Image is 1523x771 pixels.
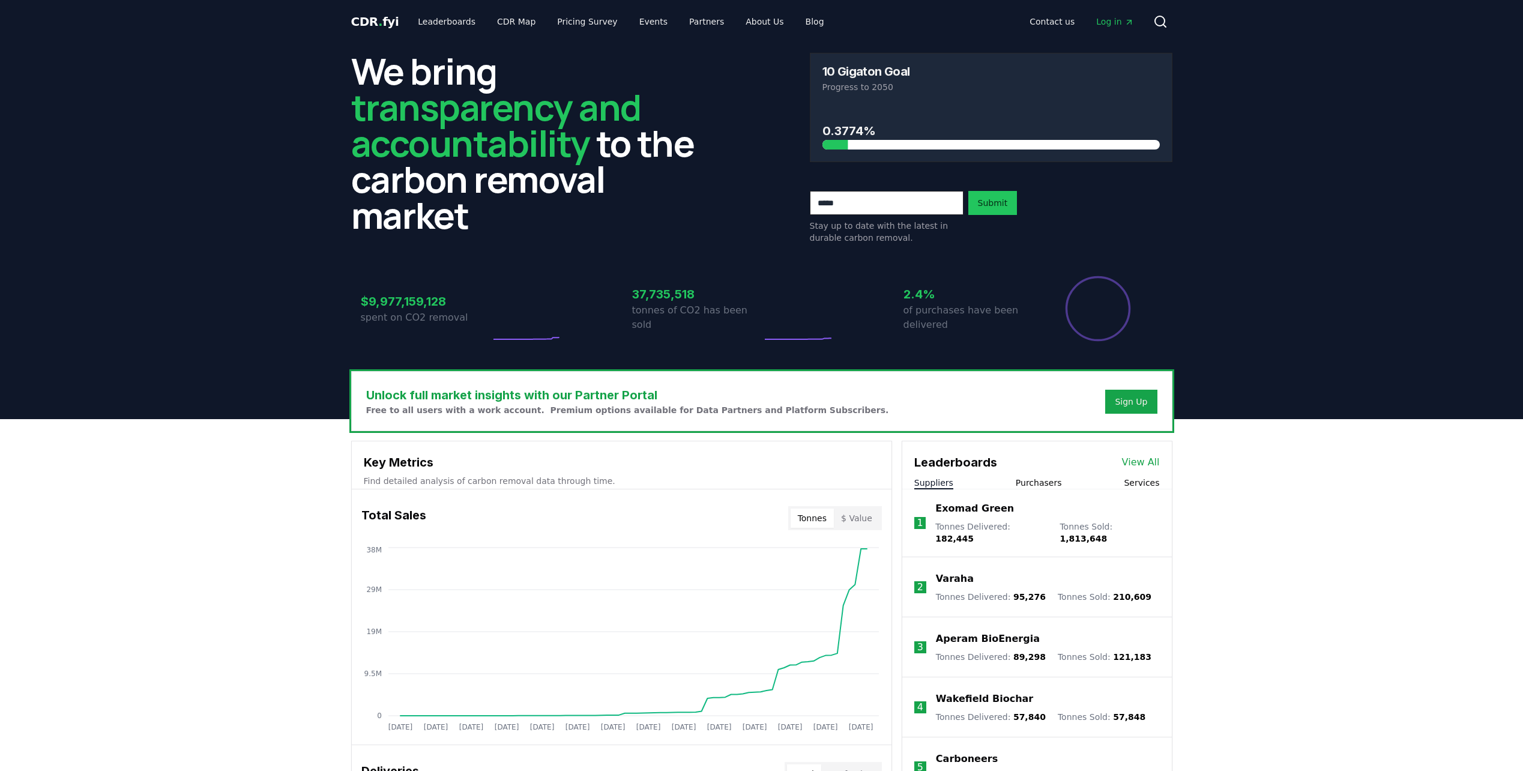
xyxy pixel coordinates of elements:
p: spent on CO2 removal [361,310,490,325]
tspan: [DATE] [707,723,731,731]
p: Free to all users with a work account. Premium options available for Data Partners and Platform S... [366,404,889,416]
p: Tonnes Delivered : [936,651,1046,663]
p: Tonnes Sold : [1058,711,1145,723]
span: 57,848 [1113,712,1145,722]
a: Exomad Green [935,501,1014,516]
h3: Leaderboards [914,453,997,471]
tspan: 38M [366,546,382,554]
span: 182,445 [935,534,974,543]
p: Tonnes Sold : [1058,591,1151,603]
tspan: [DATE] [848,723,873,731]
span: CDR fyi [351,14,399,29]
tspan: [DATE] [813,723,837,731]
span: 121,183 [1113,652,1151,662]
a: Varaha [936,572,974,586]
tspan: 29M [366,585,382,594]
h3: Total Sales [361,506,426,530]
tspan: 19M [366,627,382,636]
a: View All [1122,455,1160,470]
h3: Key Metrics [364,453,879,471]
p: Tonnes Delivered : [936,711,1046,723]
p: Tonnes Sold : [1058,651,1151,663]
span: Log in [1096,16,1133,28]
h3: Unlock full market insights with our Partner Portal [366,386,889,404]
span: 89,298 [1013,652,1046,662]
a: Log in [1087,11,1143,32]
span: . [378,14,382,29]
tspan: [DATE] [494,723,519,731]
a: Aperam BioEnergia [936,632,1040,646]
nav: Main [408,11,833,32]
a: Contact us [1020,11,1084,32]
h3: 37,735,518 [632,285,762,303]
h3: 10 Gigaton Goal [822,65,910,77]
h2: We bring to the carbon removal market [351,53,714,233]
p: 2 [917,580,923,594]
a: Pricing Survey [547,11,627,32]
a: About Us [736,11,793,32]
a: CDR.fyi [351,13,399,30]
button: Sign Up [1105,390,1157,414]
tspan: [DATE] [423,723,448,731]
button: Purchasers [1016,477,1062,489]
tspan: [DATE] [565,723,590,731]
p: 3 [917,640,923,655]
a: Carboneers [936,752,998,766]
button: $ Value [834,509,879,528]
a: Blog [796,11,834,32]
p: Tonnes Delivered : [936,591,1046,603]
a: Leaderboards [408,11,485,32]
p: 4 [917,700,923,715]
span: 95,276 [1013,592,1046,602]
h3: 2.4% [903,285,1033,303]
tspan: [DATE] [671,723,696,731]
tspan: [DATE] [388,723,412,731]
span: 210,609 [1113,592,1151,602]
p: Tonnes Delivered : [935,521,1048,545]
a: Wakefield Biochar [936,692,1033,706]
button: Suppliers [914,477,953,489]
a: CDR Map [487,11,545,32]
tspan: [DATE] [459,723,483,731]
p: 1 [917,516,923,530]
a: Sign Up [1115,396,1147,408]
tspan: [DATE] [777,723,802,731]
nav: Main [1020,11,1143,32]
tspan: 0 [377,712,382,720]
tspan: [DATE] [636,723,660,731]
span: transparency and accountability [351,82,641,168]
tspan: [DATE] [742,723,767,731]
tspan: [DATE] [600,723,625,731]
p: tonnes of CO2 has been sold [632,303,762,332]
button: Services [1124,477,1159,489]
span: 57,840 [1013,712,1046,722]
div: Percentage of sales delivered [1064,275,1132,342]
h3: $9,977,159,128 [361,292,490,310]
p: Tonnes Sold : [1060,521,1159,545]
button: Submit [968,191,1018,215]
p: Find detailed analysis of carbon removal data through time. [364,475,879,487]
tspan: [DATE] [529,723,554,731]
h3: 0.3774% [822,122,1160,140]
p: of purchases have been delivered [903,303,1033,332]
p: Progress to 2050 [822,81,1160,93]
tspan: 9.5M [364,670,381,678]
p: Stay up to date with the latest in durable carbon removal. [810,220,964,244]
button: Tonnes [791,509,834,528]
a: Events [630,11,677,32]
a: Partners [680,11,734,32]
span: 1,813,648 [1060,534,1107,543]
